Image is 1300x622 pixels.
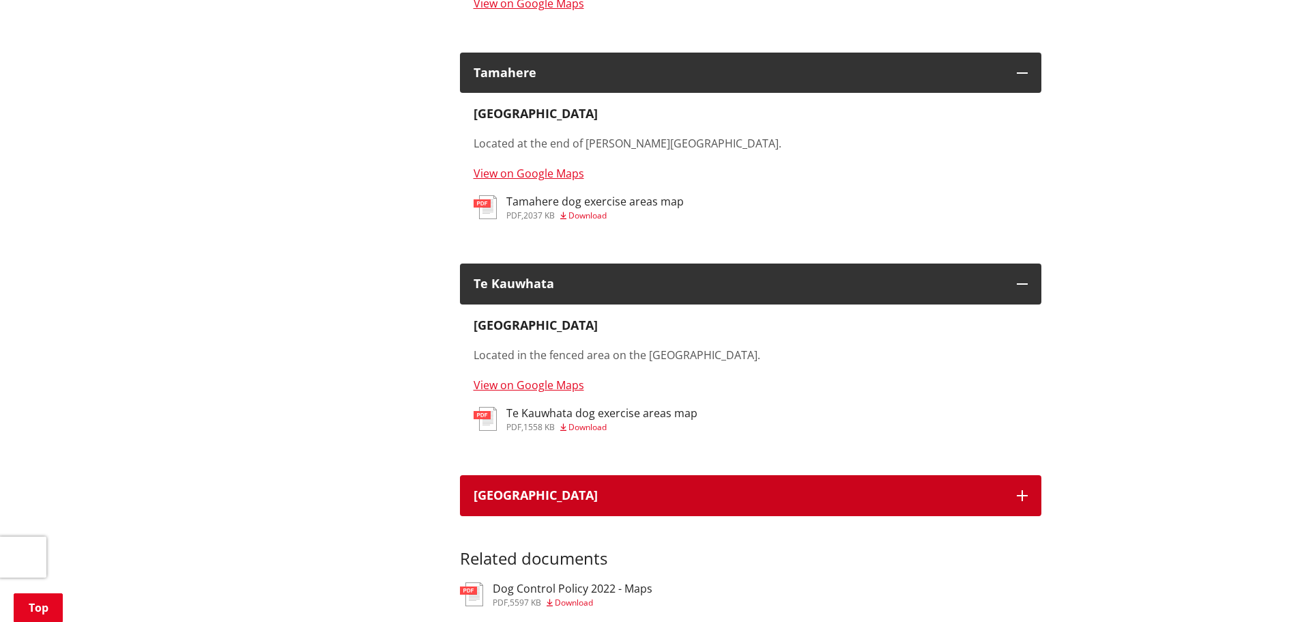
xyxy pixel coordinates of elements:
[474,135,1028,152] p: Located at the end of [PERSON_NAME][GEOGRAPHIC_DATA].
[474,195,684,220] a: Tamahere dog exercise areas map pdf,2037 KB Download
[460,582,652,607] a: Dog Control Policy 2022 - Maps pdf,5597 KB Download
[506,212,684,220] div: ,
[474,489,1003,503] h3: [GEOGRAPHIC_DATA]
[460,475,1041,516] button: [GEOGRAPHIC_DATA]
[474,105,598,122] strong: [GEOGRAPHIC_DATA]
[460,582,483,606] img: document-pdf.svg
[474,195,497,219] img: document-pdf.svg
[460,264,1041,305] button: Te Kauwhata
[493,582,652,595] h3: Dog Control Policy 2022 - Maps
[460,53,1041,94] button: Tamahere
[510,597,541,608] span: 5597 KB
[523,210,555,221] span: 2037 KB
[474,407,697,432] a: Te Kauwhata dog exercise areas map pdf,1558 KB Download
[460,530,1041,569] h3: Related documents
[474,66,1003,80] div: Tamahere
[1237,565,1286,614] iframe: Messenger Launcher
[523,421,555,433] span: 1558 KB
[568,421,607,433] span: Download
[474,166,584,181] a: View on Google Maps
[506,407,697,420] h3: Te Kauwhata dog exercise areas map
[474,347,1028,363] p: Located in the fenced area on the [GEOGRAPHIC_DATA].
[506,423,697,432] div: ,
[474,277,1003,291] h3: Te Kauwhata
[474,317,598,333] strong: [GEOGRAPHIC_DATA]
[474,407,497,431] img: document-pdf.svg
[506,421,521,433] span: pdf
[555,597,593,608] span: Download
[14,593,63,622] a: Top
[506,210,521,221] span: pdf
[506,195,684,208] h3: Tamahere dog exercise areas map
[474,378,584,393] a: View on Google Maps
[493,597,508,608] span: pdf
[493,599,652,607] div: ,
[568,210,607,221] span: Download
